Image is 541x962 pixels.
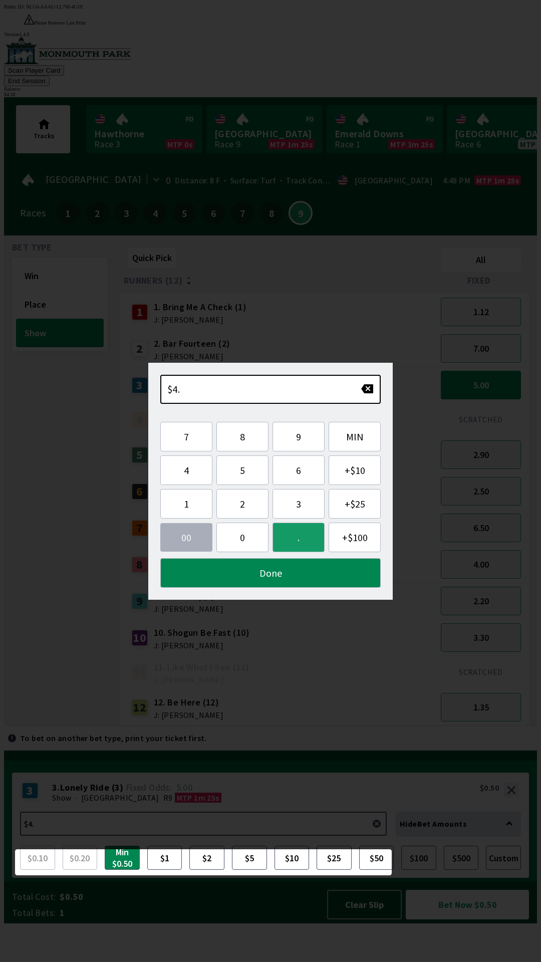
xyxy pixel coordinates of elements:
[329,489,381,519] button: +$25
[225,531,260,544] span: 0
[160,523,212,552] button: 00
[216,523,268,552] button: 0
[216,455,268,485] button: 5
[160,558,381,588] button: Done
[273,523,325,552] button: .
[216,489,268,519] button: 2
[160,489,212,519] button: 1
[337,430,372,443] span: MIN
[167,383,180,395] span: $4.
[281,498,316,510] span: 3
[337,498,372,510] span: + $25
[281,430,316,443] span: 9
[169,430,204,443] span: 7
[168,531,204,544] span: 00
[281,531,316,544] span: .
[225,430,260,443] span: 8
[169,464,204,476] span: 4
[169,567,372,579] span: Done
[273,489,325,519] button: 3
[225,464,260,476] span: 5
[225,498,260,510] span: 2
[169,498,204,510] span: 1
[160,422,212,451] button: 7
[273,455,325,485] button: 6
[329,523,381,552] button: +$100
[160,455,212,485] button: 4
[273,422,325,451] button: 9
[329,455,381,485] button: +$10
[281,464,316,476] span: 6
[329,422,381,451] button: MIN
[337,531,372,544] span: + $100
[216,422,268,451] button: 8
[337,464,372,476] span: + $10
